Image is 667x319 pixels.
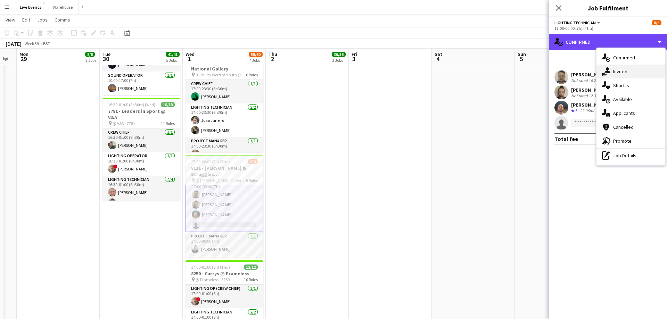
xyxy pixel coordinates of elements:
app-card-role: Lighting Op (Crew Chief)1/117:00-01:00 (8h)![PERSON_NAME] [186,285,263,308]
div: 7 Jobs [249,58,262,63]
span: 11 Roles [161,121,175,126]
span: @ V&A - 7781 [113,121,135,126]
span: @ [PERSON_NAME] Modern - 8111 [196,178,246,183]
div: 2.35mi [589,93,604,98]
a: Edit [19,15,33,24]
span: Sun [518,51,526,57]
span: Thu [269,51,277,57]
span: 5 [575,108,577,113]
span: Available [613,96,632,102]
span: 17:00-00:00 (7h) (Thu) [191,159,230,164]
span: Jobs [37,17,48,23]
h3: Job Fulfilment [549,3,667,12]
app-card-role: Project Manager1/117:00-23:30 (6h30m)[PERSON_NAME] [186,137,263,161]
span: @ Frameless - 8250 [196,277,230,282]
app-job-card: 17:00-23:30 (6h30m)8/88139 - By Word of Mouth @ National Gallery 8139 - By Word of Mouth @ Nation... [186,49,263,152]
span: Applicants [613,110,635,116]
span: 5 [517,55,526,63]
span: Cancelled [613,124,634,130]
div: Not rated [571,78,589,83]
span: Mon [19,51,28,57]
span: 16:30-01:00 (8h30m) (Wed) [108,102,155,107]
div: 3 Jobs [332,58,345,63]
app-card-role: Lighting Operator1/116:30-01:00 (8h30m)![PERSON_NAME] [102,152,180,176]
h3: 8250 - Currys @ Frameless [186,270,263,277]
div: 22.06mi [579,108,595,114]
button: Live Events [14,0,47,14]
div: Not rated [571,93,589,98]
app-card-role: Sound Operator1/110:00-17:00 (7h)[PERSON_NAME] [102,72,180,95]
div: [PERSON_NAME] [571,102,608,108]
div: [PERSON_NAME] [571,72,608,78]
span: 36/36 [332,52,346,57]
div: Job Details [596,149,665,162]
h3: 7781 - Leaders in Sport @ V&A [102,108,180,120]
span: Week 39 [23,41,40,46]
app-card-role: Lighting Technician4/416:30-01:00 (8h30m)[PERSON_NAME][PERSON_NAME] [102,176,180,229]
app-job-card: 16:30-01:00 (8h30m) (Wed)18/187781 - Leaders in Sport @ V&A @ V&A - 778111 RolesCrew Chief1/116:3... [102,98,180,201]
span: Wed [186,51,195,57]
span: Invited [613,68,627,75]
a: View [3,15,18,24]
app-card-role: Project Manager1/117:00-00:00 (7h)[PERSON_NAME] [186,232,263,256]
span: 2 [267,55,277,63]
span: 8/8 [85,52,95,57]
span: 12/12 [244,265,258,270]
app-card-role: Crew Chief1/116:30-01:00 (8h30m)[PERSON_NAME] [102,128,180,152]
a: Jobs [34,15,50,24]
span: Confirmed [613,54,635,61]
span: 29 [18,55,28,63]
button: Lighting Technician [554,20,601,25]
span: Promote [613,138,632,144]
a: Comms [52,15,73,24]
div: 6.28mi [589,78,604,83]
span: 8/9 [248,159,258,164]
span: View [6,17,15,23]
div: [PERSON_NAME] [571,87,608,93]
span: 1 [184,55,195,63]
span: Sat [435,51,442,57]
span: 30 [101,55,110,63]
span: Tue [102,51,110,57]
span: 6 Roles [246,178,258,183]
app-card-role: Senior Production Manager1/1 [186,256,263,279]
div: Total fee [554,135,578,142]
app-card-role: Lighting Technician1I3/417:00-00:00 (7h)[PERSON_NAME][PERSON_NAME][PERSON_NAME] [186,177,263,232]
div: [DATE] [6,40,22,47]
span: Shortlist [613,82,631,89]
span: Edit [22,17,30,23]
span: Lighting Technician [554,20,596,25]
span: 4 [434,55,442,63]
span: 41/41 [166,52,180,57]
app-card-role: Lighting Technician2/217:00-23:30 (6h30m)Joao Janeiro[PERSON_NAME] [186,103,263,137]
span: Comms [55,17,70,23]
span: 8/9 [652,20,661,25]
span: 17:00-01:00 (8h) (Thu) [191,265,230,270]
span: 18/18 [161,102,175,107]
app-job-card: 17:00-00:00 (7h) (Thu)8/98111 - [PERSON_NAME] & Struggles ([GEOGRAPHIC_DATA]) Ltd @ [PERSON_NAME]... [186,155,263,258]
span: 3 [351,55,357,63]
div: Confirmed [549,34,667,50]
span: ! [113,165,117,169]
span: 6 Roles [246,72,258,77]
h3: 8111 - [PERSON_NAME] & Struggles ([GEOGRAPHIC_DATA]) Ltd @ [PERSON_NAME][GEOGRAPHIC_DATA] [186,165,263,177]
div: 5 Jobs [166,58,179,63]
span: 8139 - By Word of Mouth @ National Gallery [196,72,246,77]
span: 10 Roles [244,277,258,282]
div: 2 Jobs [85,58,96,63]
h3: 8139 - By Word of Mouth @ National Gallery [186,59,263,72]
button: Warehouse [47,0,79,14]
span: 59/60 [249,52,263,57]
div: BST [43,41,50,46]
span: Fri [352,51,357,57]
div: 17:00-00:00 (7h) (Thu) [554,26,661,31]
app-card-role: Crew Chief1/117:00-23:30 (6h30m)[PERSON_NAME] [186,80,263,103]
span: ! [196,297,200,301]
